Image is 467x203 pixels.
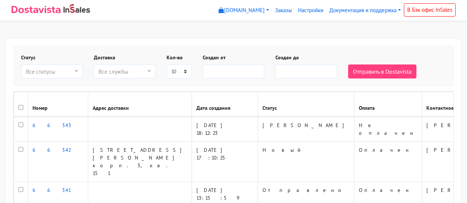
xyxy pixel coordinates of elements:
[28,92,88,117] th: Номер
[88,142,192,182] td: [STREET_ADDRESS][PERSON_NAME] корп. 3, кв. 151
[258,142,354,182] td: Новый
[32,147,71,153] a: 66342
[94,54,115,62] label: Доставка
[258,92,354,117] th: Статус
[11,6,61,13] img: Dostavista - срочная курьерская служба доставки
[99,67,146,76] div: Все службы
[354,117,422,142] td: Не оплачен
[88,92,192,117] th: Адрес доставки
[216,3,272,18] a: [DOMAIN_NAME]
[203,54,226,62] label: Создан от
[326,3,404,18] a: Документация и поддержка
[354,92,422,117] th: Оплата
[192,92,258,117] th: Дата создания
[32,187,71,193] a: 66341
[192,117,258,142] td: [DATE] 18:12:23
[94,64,155,78] button: Все службы
[348,64,416,78] button: Отправить в Dostavista
[272,3,295,18] a: Заказы
[166,54,183,62] label: Кол-во
[21,54,35,62] label: Статус
[21,64,83,78] button: Все статусы
[354,142,422,182] td: Оплачен
[258,117,354,142] td: [PERSON_NAME]
[192,142,258,182] td: [DATE] 17:10:25
[275,54,299,62] label: Создан до
[295,3,326,18] a: Настройки
[26,67,73,76] div: Все статусы
[404,3,456,17] a: В Бэк-офис InSales
[32,122,72,129] a: 66343
[63,4,90,13] img: InSales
